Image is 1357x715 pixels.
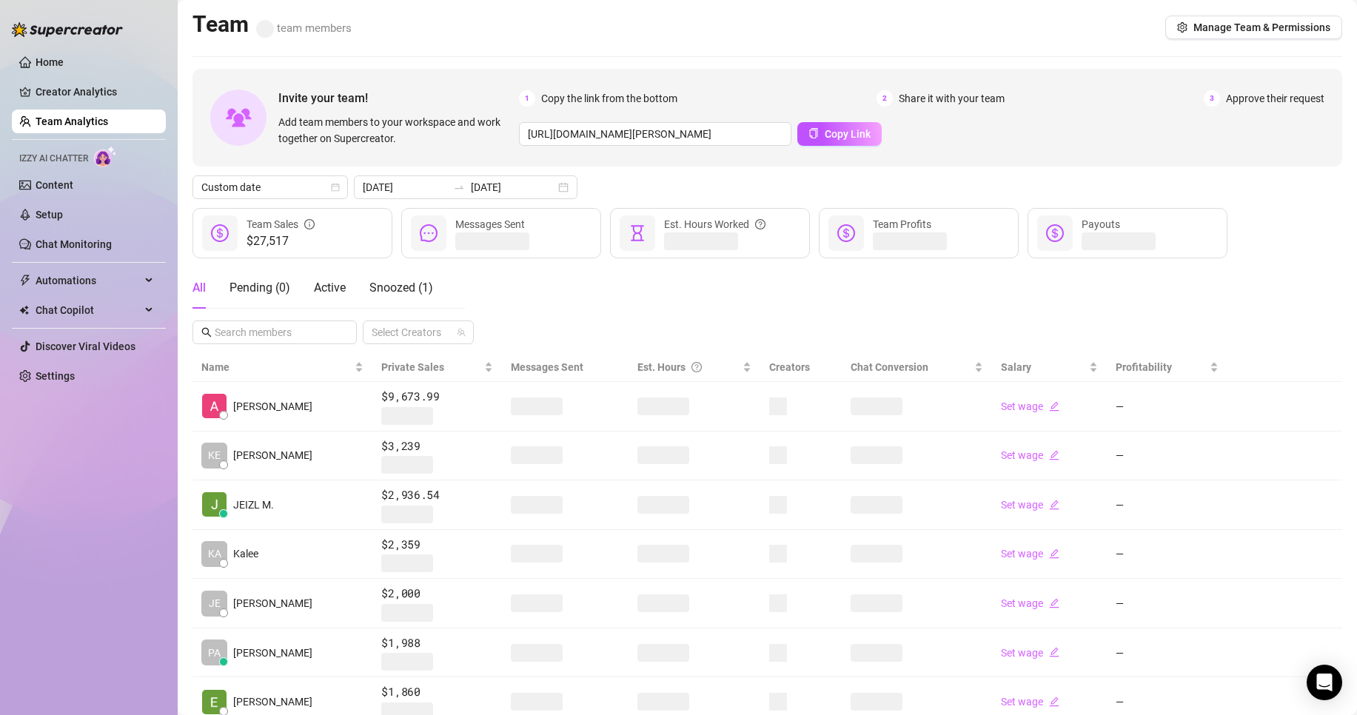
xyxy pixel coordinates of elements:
span: edit [1049,500,1059,510]
span: Custom date [201,176,339,198]
span: 2 [877,90,893,107]
span: edit [1049,450,1059,460]
span: message [420,224,438,242]
img: Alexicon Ortiag… [202,394,227,418]
span: Share it with your team [899,90,1005,107]
span: $2,000 [381,585,493,602]
span: to [453,181,465,193]
span: thunderbolt [19,275,31,286]
span: Automations [36,269,141,292]
span: edit [1049,548,1059,559]
span: Name [201,359,352,375]
span: Manage Team & Permissions [1193,21,1330,33]
span: Copy Link [825,128,871,140]
td: — [1107,530,1227,580]
a: Settings [36,370,75,382]
a: Set wageedit [1001,499,1059,511]
span: Copy the link from the bottom [541,90,677,107]
h2: Team [192,10,352,38]
a: Chat Monitoring [36,238,112,250]
span: Messages Sent [455,218,525,230]
span: $2,936.54 [381,486,493,504]
div: Est. Hours Worked [664,216,765,232]
span: Approve their request [1226,90,1324,107]
span: 1 [519,90,535,107]
td: — [1107,628,1227,678]
span: $1,988 [381,634,493,652]
span: KE [208,447,221,463]
div: Pending ( 0 ) [229,279,290,297]
img: Eduardo Leon Jr [202,690,227,714]
td: — [1107,432,1227,481]
a: Creator Analytics [36,80,154,104]
span: $1,860 [381,683,493,701]
span: search [201,327,212,338]
span: copy [808,128,819,138]
a: Content [36,179,73,191]
td: — [1107,382,1227,432]
a: Setup [36,209,63,221]
span: JEIZL M. [233,497,274,513]
span: [PERSON_NAME] [233,398,312,414]
div: All [192,279,206,297]
span: $3,239 [381,437,493,455]
span: question-circle [755,216,765,232]
span: Payouts [1082,218,1120,230]
span: swap-right [453,181,465,193]
span: info-circle [304,216,315,232]
span: Salary [1001,361,1031,373]
span: edit [1049,647,1059,657]
span: dollar-circle [837,224,855,242]
span: edit [1049,696,1059,707]
img: Chat Copilot [19,305,29,315]
span: Chat Copilot [36,298,141,322]
span: Messages Sent [511,361,583,373]
span: $27,517 [247,232,315,250]
span: Active [314,281,346,295]
td: — [1107,480,1227,530]
span: calendar [331,183,340,192]
td: — [1107,579,1227,628]
span: $2,359 [381,536,493,554]
div: Team Sales [247,216,315,232]
a: Set wageedit [1001,597,1059,609]
button: Copy Link [797,122,882,146]
span: [PERSON_NAME] [233,447,312,463]
span: dollar-circle [1046,224,1064,242]
span: question-circle [691,359,702,375]
a: Set wageedit [1001,647,1059,659]
a: Discover Viral Videos [36,340,135,352]
span: Team Profits [873,218,931,230]
a: Set wageedit [1001,548,1059,560]
span: Add team members to your workspace and work together on Supercreator. [278,114,513,147]
span: Izzy AI Chatter [19,152,88,166]
span: Chat Conversion [851,361,928,373]
span: JE [209,595,221,611]
div: Open Intercom Messenger [1307,665,1342,700]
span: team members [256,21,352,35]
span: dollar-circle [211,224,229,242]
span: Kalee [233,546,258,562]
a: Set wageedit [1001,400,1059,412]
input: Start date [363,179,447,195]
a: Set wageedit [1001,449,1059,461]
span: edit [1049,401,1059,412]
img: AI Chatter [94,146,117,167]
button: Manage Team & Permissions [1165,16,1342,39]
th: Creators [760,353,842,382]
span: Profitability [1116,361,1172,373]
img: JEIZL MALLARI [202,492,227,517]
span: [PERSON_NAME] [233,595,312,611]
a: Team Analytics [36,115,108,127]
span: setting [1177,22,1187,33]
div: Est. Hours [637,359,740,375]
span: edit [1049,598,1059,608]
span: Invite your team! [278,89,519,107]
img: logo-BBDzfeDw.svg [12,22,123,37]
th: Name [192,353,372,382]
span: hourglass [629,224,646,242]
span: [PERSON_NAME] [233,645,312,661]
span: 3 [1204,90,1220,107]
span: $9,673.99 [381,388,493,406]
a: Set wageedit [1001,696,1059,708]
